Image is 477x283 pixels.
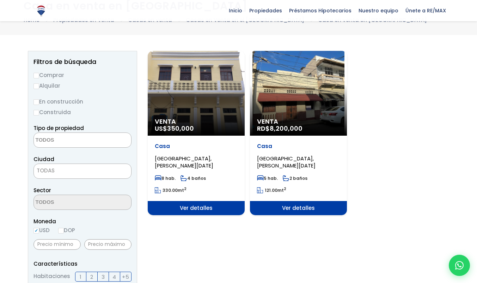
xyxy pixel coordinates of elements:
sup: 2 [184,186,186,191]
label: Alquilar [33,81,132,90]
span: [GEOGRAPHIC_DATA], [PERSON_NAME][DATE] [155,155,213,169]
span: TODAS [34,166,131,176]
span: Habitaciones [33,272,70,282]
span: TODAS [37,167,55,174]
span: Moneda [33,217,132,226]
span: 2 baños [283,175,307,181]
label: En construcción [33,97,132,106]
label: Construida [33,108,132,117]
input: USD [33,228,39,234]
span: Propiedades [246,5,286,16]
span: Venta [155,118,238,125]
span: mt [257,187,286,193]
a: Venta RD$8,200,000 Casa [GEOGRAPHIC_DATA], [PERSON_NAME][DATE] 5 hab. 2 baños 121.00mt2 Ver detalles [250,51,347,215]
span: 350,000 [167,124,194,133]
label: USD [33,226,50,235]
span: 4 [112,272,116,281]
input: Alquilar [33,83,39,89]
span: 5 hab. [257,175,278,181]
h2: Filtros de búsqueda [33,58,132,65]
span: 4 baños [181,175,206,181]
input: DOP [58,228,64,234]
label: Comprar [33,71,132,79]
span: Tipo de propiedad [33,124,84,132]
span: RD$ [257,124,302,133]
span: mt [155,187,186,193]
textarea: Search [34,195,102,210]
textarea: Search [34,133,102,148]
span: [GEOGRAPHIC_DATA], [PERSON_NAME][DATE] [257,155,316,169]
span: 1 [80,272,81,281]
span: Ciudad [33,155,54,163]
span: TODAS [33,164,132,179]
p: Características [33,259,132,268]
span: Ver detalles [250,201,347,215]
p: Casa [155,143,238,150]
span: Inicio [225,5,246,16]
span: 121.00 [265,187,277,193]
span: Préstamos Hipotecarios [286,5,355,16]
span: 3 [102,272,105,281]
input: Precio mínimo [33,239,81,250]
p: Casa [257,143,340,150]
input: Construida [33,110,39,116]
input: En construcción [33,99,39,105]
img: Logo de REMAX [35,5,47,17]
input: Precio máximo [84,239,132,250]
label: DOP [58,226,75,235]
span: Nuestro equipo [355,5,402,16]
span: 8,200,000 [270,124,302,133]
input: Comprar [33,73,39,78]
span: Únete a RE/MAX [402,5,450,16]
span: Venta [257,118,340,125]
span: 330.00 [163,187,178,193]
sup: 2 [284,186,286,191]
a: Venta US$350,000 Casa [GEOGRAPHIC_DATA], [PERSON_NAME][DATE] 8 hab. 4 baños 330.00mt2 Ver detalles [148,51,245,215]
span: 8 hab. [155,175,176,181]
span: US$ [155,124,194,133]
span: 2 [90,272,93,281]
span: Ver detalles [148,201,245,215]
span: +5 [122,272,129,281]
span: Sector [33,187,51,194]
